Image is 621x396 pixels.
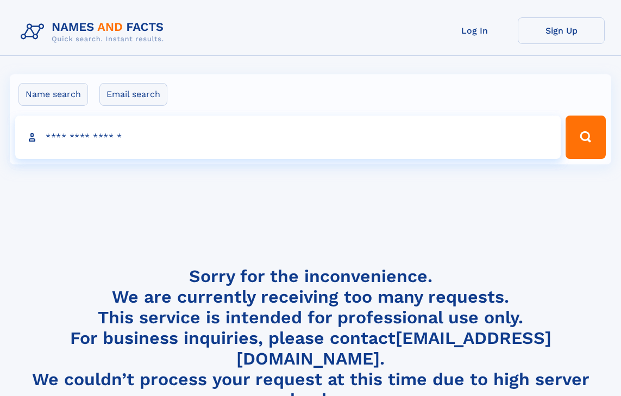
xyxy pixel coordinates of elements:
a: Log In [431,17,518,44]
a: [EMAIL_ADDRESS][DOMAIN_NAME] [236,328,551,369]
input: search input [15,116,561,159]
label: Name search [18,83,88,106]
a: Sign Up [518,17,605,44]
img: Logo Names and Facts [16,17,173,47]
button: Search Button [566,116,606,159]
label: Email search [99,83,167,106]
